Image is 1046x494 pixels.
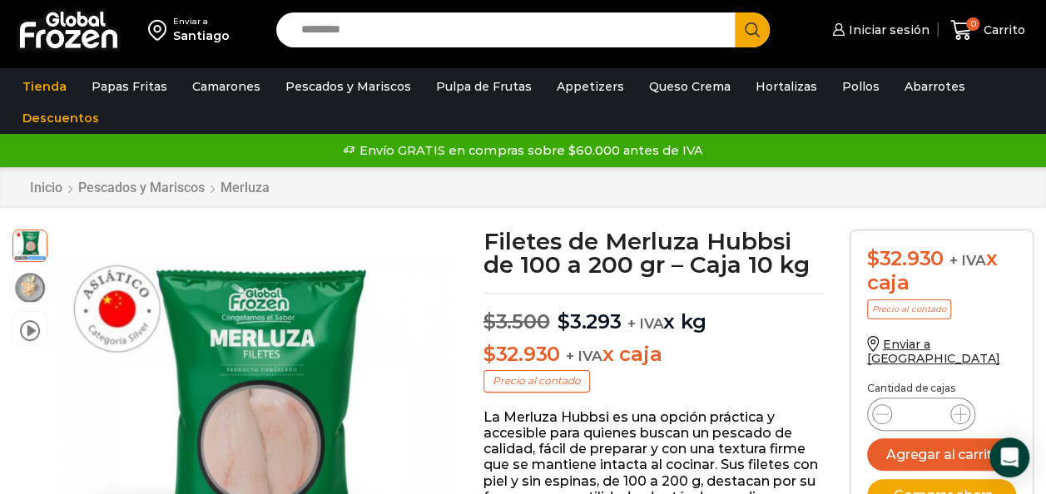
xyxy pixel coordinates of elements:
span: + IVA [949,252,986,269]
a: 0 Carrito [946,11,1029,50]
a: Merluza [220,180,270,195]
img: address-field-icon.svg [148,16,173,44]
div: x caja [867,247,1016,295]
span: filete de merluza [13,228,47,261]
span: + IVA [566,348,602,364]
p: Cantidad de cajas [867,383,1016,394]
a: Appetizers [548,71,632,102]
button: Agregar al carrito [867,438,1016,471]
nav: Breadcrumb [29,180,270,195]
h1: Filetes de Merluza Hubbsi de 100 a 200 gr – Caja 10 kg [483,230,825,276]
a: Hortalizas [747,71,825,102]
div: Santiago [173,27,230,44]
a: Pulpa de Frutas [428,71,540,102]
span: 0 [966,17,979,31]
a: Queso Crema [641,71,739,102]
button: Search button [735,12,770,47]
bdi: 3.293 [558,309,622,333]
span: $ [483,342,496,366]
a: Pollos [834,71,888,102]
a: Pescados y Mariscos [77,180,206,195]
span: Carrito [979,22,1025,38]
bdi: 32.930 [867,246,944,270]
p: x kg [483,293,825,334]
p: Precio al contado [867,299,951,319]
p: Precio al contado [483,370,590,392]
bdi: 3.500 [483,309,550,333]
span: $ [867,246,880,270]
div: Enviar a [173,16,230,27]
span: $ [558,309,570,333]
a: Camarones [184,71,269,102]
a: Inicio [29,180,63,195]
a: Iniciar sesión [828,13,930,47]
span: + IVA [627,315,663,332]
div: Open Intercom Messenger [989,437,1029,477]
span: plato-merluza [13,271,47,304]
input: Product quantity [905,403,937,426]
a: Enviar a [GEOGRAPHIC_DATA] [867,337,1000,366]
bdi: 32.930 [483,342,560,366]
a: Papas Fritas [83,71,176,102]
a: Tienda [14,71,75,102]
a: Descuentos [14,102,107,134]
span: $ [483,309,496,333]
p: x caja [483,343,825,367]
a: Abarrotes [896,71,974,102]
a: Pescados y Mariscos [277,71,419,102]
span: Iniciar sesión [845,22,930,38]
